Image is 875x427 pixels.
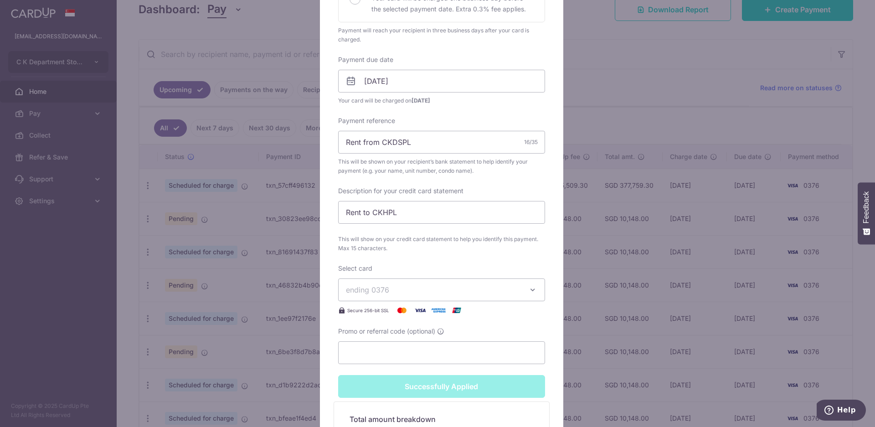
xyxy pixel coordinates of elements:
label: Payment reference [338,116,395,125]
img: UnionPay [448,305,466,316]
span: ending 0376 [346,285,389,294]
img: Visa [411,305,429,316]
button: ending 0376 [338,278,545,301]
span: This will be shown on your recipient’s bank statement to help identify your payment (e.g. your na... [338,157,545,175]
span: [DATE] [412,97,430,104]
button: Feedback - Show survey [858,182,875,244]
span: Promo or referral code (optional) [338,327,435,336]
label: Payment due date [338,55,393,64]
div: Payment will reach your recipient in three business days after your card is charged. [338,26,545,44]
label: Description for your credit card statement [338,186,463,195]
span: This will show on your credit card statement to help you identify this payment. Max 15 characters. [338,235,545,253]
img: American Express [429,305,448,316]
label: Select card [338,264,372,273]
input: DD / MM / YYYY [338,70,545,93]
img: Mastercard [393,305,411,316]
span: Feedback [862,191,870,223]
h5: Total amount breakdown [350,414,534,425]
span: Your card will be charged on [338,96,545,105]
div: 16/35 [524,138,538,147]
iframe: Opens a widget where you can find more information [817,400,866,422]
span: Secure 256-bit SSL [347,307,389,314]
